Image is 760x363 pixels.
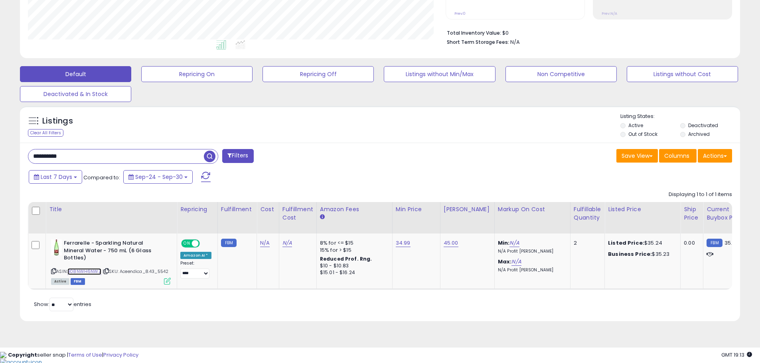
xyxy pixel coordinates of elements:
div: Fulfillment Cost [282,205,313,222]
a: N/A [260,239,270,247]
button: Default [20,66,131,82]
label: Out of Stock [628,131,657,137]
span: Compared to: [83,174,120,181]
div: Ship Price [684,205,700,222]
h5: Listings [42,116,73,127]
button: Sep-24 - Sep-30 [123,170,193,184]
div: $15.01 - $16.24 [320,269,386,276]
img: 31UTruWgWPL._SL40_.jpg [51,239,62,255]
span: OFF [199,240,211,247]
button: Listings without Min/Max [384,66,495,82]
a: N/A [511,258,521,266]
p: N/A Profit [PERSON_NAME] [498,249,564,254]
a: B08NWH6NWZ [67,268,101,275]
small: FBM [707,239,722,247]
button: Filters [222,149,253,163]
div: 15% for > $15 [320,247,386,254]
div: Amazon Fees [320,205,389,214]
div: [PERSON_NAME] [444,205,491,214]
b: Listed Price: [608,239,644,247]
button: Listings without Cost [627,66,738,82]
div: 0.00 [684,239,697,247]
span: Show: entries [34,300,91,308]
div: Current Buybox Price [707,205,748,222]
button: Deactivated & In Stock [20,86,131,102]
span: Sep-24 - Sep-30 [135,173,183,181]
button: Last 7 Days [29,170,82,184]
th: The percentage added to the cost of goods (COGS) that forms the calculator for Min & Max prices. [494,202,570,233]
div: $10 - $10.83 [320,263,386,269]
small: Prev: 0 [454,11,466,16]
div: $35.23 [608,251,674,258]
span: FBM [71,278,85,285]
div: 2 [574,239,598,247]
span: Last 7 Days [41,173,72,181]
small: Prev: N/A [602,11,617,16]
b: Reduced Prof. Rng. [320,255,372,262]
div: Repricing [180,205,214,214]
a: N/A [509,239,519,247]
a: 34.99 [396,239,411,247]
button: Repricing On [141,66,253,82]
button: Non Competitive [505,66,617,82]
button: Columns [659,149,697,163]
button: Repricing Off [263,66,374,82]
b: Ferrarelle - Sparkling Natural Mineral Water - 750 mL (6 Glass Bottles) [64,239,161,264]
div: Displaying 1 to 1 of 1 items [669,191,732,198]
div: Amazon AI * [180,252,211,259]
small: Amazon Fees. [320,214,325,221]
b: Max: [498,258,512,265]
small: FBM [221,239,237,247]
p: N/A Profit [PERSON_NAME] [498,267,564,273]
div: Min Price [396,205,437,214]
div: Clear All Filters [28,129,63,137]
span: All listings currently available for purchase on Amazon [51,278,69,285]
div: Title [49,205,174,214]
span: 35.24 [724,239,739,247]
div: Cost [260,205,276,214]
div: Fulfillment [221,205,253,214]
p: Listing States: [620,113,740,120]
label: Archived [688,131,710,137]
b: Min: [498,239,510,247]
div: ASIN: [51,239,171,284]
div: 8% for <= $15 [320,239,386,247]
span: | SKU: Aceendica_8.43_5542 [103,268,168,275]
button: Actions [698,149,732,163]
b: Short Term Storage Fees: [447,39,509,45]
div: Listed Price [608,205,677,214]
li: $0 [447,27,726,37]
label: Deactivated [688,122,718,129]
b: Total Inventory Value: [447,29,501,36]
span: N/A [510,38,520,46]
div: Preset: [180,261,211,279]
a: N/A [282,239,292,247]
label: Active [628,122,643,129]
div: Markup on Cost [498,205,567,214]
div: $35.24 [608,239,674,247]
div: Fulfillable Quantity [574,205,601,222]
span: Columns [664,152,689,160]
button: Save View [616,149,658,163]
a: 45.00 [444,239,458,247]
b: Business Price: [608,250,652,258]
span: ON [182,240,192,247]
